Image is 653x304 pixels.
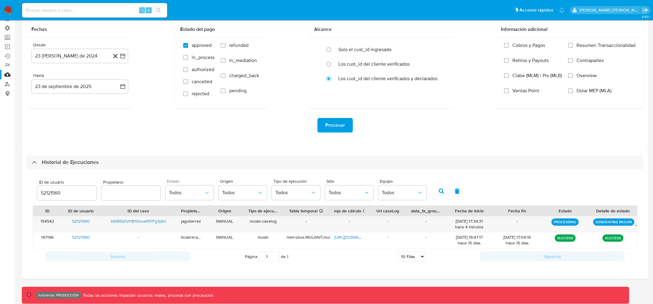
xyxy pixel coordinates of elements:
span: 3.160.1 [642,14,650,19]
button: search-icon [152,6,165,15]
a: Salir [642,7,648,13]
span: ⌥ [140,7,144,13]
p: stella.andriano@mercadolibre.com [579,7,640,13]
a: Notificaciones [559,8,564,13]
input: Buscar usuario o caso... [22,6,167,14]
p: Ambiente: PRODUCCIÓN [38,294,79,296]
span: s [148,7,150,13]
p: Todas las acciones impactan usuarios reales, proceda con precaución. [81,293,214,298]
span: Accesos rápidos [519,7,553,13]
